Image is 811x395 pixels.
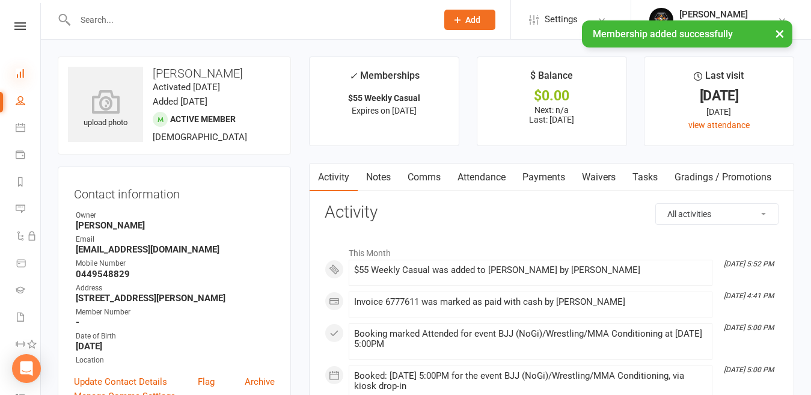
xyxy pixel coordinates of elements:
div: Open Intercom Messenger [12,354,41,383]
time: Activated [DATE] [153,82,220,93]
strong: $55 Weekly Casual [348,93,420,103]
a: Product Sales [16,251,40,278]
div: Freestyle MMA [679,20,748,31]
div: $ Balance [530,68,573,90]
div: Last visit [694,68,744,90]
a: Waivers [574,164,624,191]
div: Address [76,283,275,294]
span: Active member [170,114,236,124]
strong: [EMAIL_ADDRESS][DOMAIN_NAME] [76,244,275,255]
div: Date of Birth [76,331,275,342]
div: Email [76,234,275,245]
a: Reports [16,170,40,197]
li: This Month [325,240,779,260]
span: Settings [545,6,578,33]
div: [DATE] [655,90,783,102]
div: Booking marked Attended for event BJJ (NoGi)/Wrestling/MMA Conditioning at [DATE] 5:00PM [354,329,707,349]
a: Flag [198,375,215,389]
a: Archive [245,375,275,389]
a: Update Contact Details [74,375,167,389]
strong: - [76,317,275,328]
span: [DEMOGRAPHIC_DATA] [153,132,247,142]
h3: Contact information [74,183,275,201]
strong: 0449548829 [76,269,275,280]
div: Invoice 6777611 was marked as paid with cash by [PERSON_NAME] [354,297,707,307]
strong: [DATE] [76,341,275,352]
h3: [PERSON_NAME] [68,67,281,80]
div: [PERSON_NAME] [679,9,748,20]
a: Dashboard [16,61,40,88]
a: Tasks [624,164,666,191]
span: Expires on [DATE] [352,106,417,115]
div: Membership added successfully [582,20,792,47]
a: Comms [399,164,449,191]
a: Activity [310,164,358,191]
input: Search... [72,11,429,28]
a: Payments [514,164,574,191]
button: × [769,20,791,46]
i: ✓ [349,70,357,82]
a: Payments [16,142,40,170]
a: Calendar [16,115,40,142]
a: People [16,88,40,115]
div: [DATE] [655,105,783,118]
strong: [PERSON_NAME] [76,220,275,231]
div: Member Number [76,307,275,318]
div: Location [76,355,275,366]
strong: [STREET_ADDRESS][PERSON_NAME] [76,293,275,304]
p: Next: n/a Last: [DATE] [488,105,616,124]
a: Attendance [449,164,514,191]
div: $0.00 [488,90,616,102]
time: Added [DATE] [153,96,207,107]
div: upload photo [68,90,143,129]
a: Gradings / Promotions [666,164,780,191]
a: view attendance [688,120,750,130]
i: [DATE] 5:00 PM [724,366,774,374]
div: Booked: [DATE] 5:00PM for the event BJJ (NoGi)/Wrestling/MMA Conditioning, via kiosk drop-in [354,371,707,391]
div: $55 Weekly Casual was added to [PERSON_NAME] by [PERSON_NAME] [354,265,707,275]
i: [DATE] 5:52 PM [724,260,774,268]
button: Add [444,10,495,30]
i: [DATE] 4:41 PM [724,292,774,300]
div: Memberships [349,68,420,90]
div: Mobile Number [76,258,275,269]
img: thumb_image1660268831.png [649,8,673,32]
h3: Activity [325,203,779,222]
i: [DATE] 5:00 PM [724,323,774,332]
span: Add [465,15,480,25]
a: Notes [358,164,399,191]
div: Owner [76,210,275,221]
